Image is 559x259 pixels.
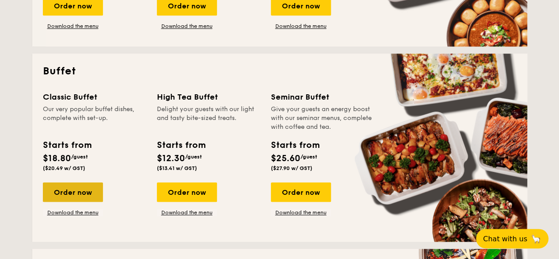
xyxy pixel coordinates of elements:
[157,91,260,103] div: High Tea Buffet
[43,209,103,216] a: Download the menu
[271,91,374,103] div: Seminar Buffet
[271,182,331,202] div: Order now
[43,64,517,78] h2: Buffet
[271,105,374,131] div: Give your guests an energy boost with our seminar menus, complete with coffee and tea.
[71,154,88,160] span: /guest
[157,139,205,152] div: Starts from
[531,234,541,244] span: 🦙
[157,182,217,202] div: Order now
[157,23,217,30] a: Download the menu
[300,154,317,160] span: /guest
[43,153,71,164] span: $18.80
[157,165,197,171] span: ($13.41 w/ GST)
[157,105,260,131] div: Delight your guests with our light and tasty bite-sized treats.
[271,153,300,164] span: $25.60
[271,165,312,171] span: ($27.90 w/ GST)
[43,105,146,131] div: Our very popular buffet dishes, complete with set-up.
[271,23,331,30] a: Download the menu
[271,209,331,216] a: Download the menu
[157,153,185,164] span: $12.30
[185,154,202,160] span: /guest
[483,235,527,243] span: Chat with us
[271,139,319,152] div: Starts from
[476,229,548,248] button: Chat with us🦙
[43,182,103,202] div: Order now
[157,209,217,216] a: Download the menu
[43,91,146,103] div: Classic Buffet
[43,23,103,30] a: Download the menu
[43,139,91,152] div: Starts from
[43,165,85,171] span: ($20.49 w/ GST)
